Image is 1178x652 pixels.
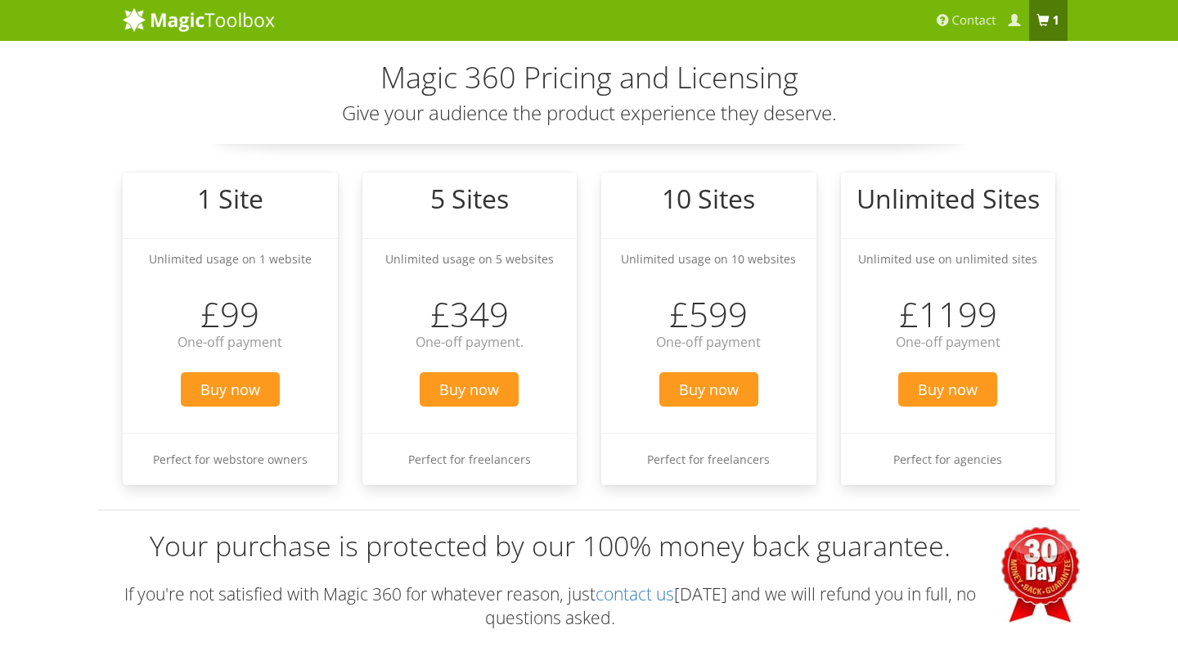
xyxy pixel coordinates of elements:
[98,582,1080,631] p: If you're not satisfied with Magic 360 for whatever reason, just [DATE] and we will refund you in...
[596,582,674,605] a: contact us
[601,238,816,279] li: Unlimited usage on 10 websites
[362,238,578,279] li: Unlimited usage on 5 websites
[416,333,524,351] span: One-off payment.
[896,333,1000,351] span: One-off payment
[181,372,280,407] span: Buy now
[123,61,1055,94] h2: Magic 360 Pricing and Licensing
[197,181,263,216] big: 1 Site
[841,238,1056,279] li: Unlimited use on unlimited sites
[841,295,1056,333] h3: £1199
[178,333,282,351] span: One-off payment
[98,527,1080,566] h3: Your purchase is protected by our 100% money back guarantee.
[420,372,519,407] span: Buy now
[123,295,338,333] h3: £99
[362,433,578,485] li: Perfect for freelancers
[857,181,1040,216] big: Unlimited Sites
[662,181,755,216] big: 10 Sites
[601,433,816,485] li: Perfect for freelancers
[656,333,761,351] span: One-off payment
[123,433,338,485] li: Perfect for webstore owners
[362,295,578,333] h3: £349
[659,372,758,407] span: Buy now
[430,181,509,216] big: 5 Sites
[841,433,1056,485] li: Perfect for agencies
[1001,527,1080,623] img: 30 days money-back guarantee
[952,12,996,29] span: Contact
[898,372,997,407] span: Buy now
[123,238,338,279] li: Unlimited usage on 1 website
[1052,12,1059,29] b: 1
[123,7,275,32] img: MagicToolbox.com - Image tools for your website
[601,295,816,333] h3: £599
[123,102,1055,124] h3: Give your audience the product experience they deserve.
